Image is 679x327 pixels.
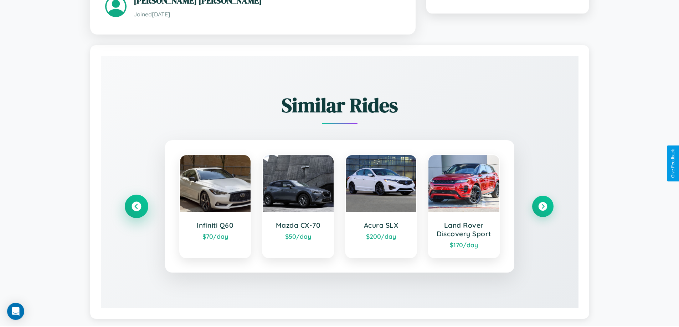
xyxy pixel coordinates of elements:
[436,241,492,249] div: $ 170 /day
[353,221,410,230] h3: Acura SLX
[187,232,244,240] div: $ 70 /day
[187,221,244,230] h3: Infiniti Q60
[436,221,492,238] h3: Land Rover Discovery Sport
[179,154,252,258] a: Infiniti Q60$70/day
[428,154,500,258] a: Land Rover Discovery Sport$170/day
[270,232,326,240] div: $ 50 /day
[345,154,417,258] a: Acura SLX$200/day
[7,303,24,320] div: Open Intercom Messenger
[134,9,401,20] p: Joined [DATE]
[353,232,410,240] div: $ 200 /day
[262,154,334,258] a: Mazda CX-70$50/day
[126,91,554,119] h2: Similar Rides
[670,149,675,178] div: Give Feedback
[270,221,326,230] h3: Mazda CX-70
